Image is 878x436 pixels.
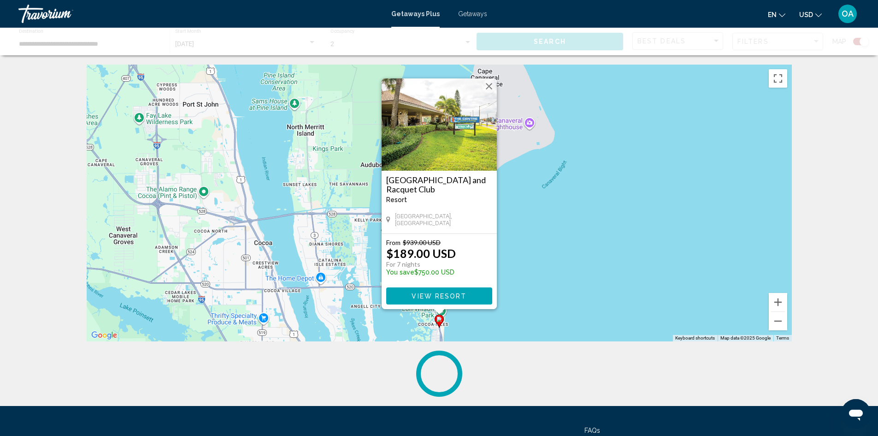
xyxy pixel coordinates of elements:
[386,239,401,246] span: From
[842,9,854,18] span: OA
[386,175,492,194] a: [GEOGRAPHIC_DATA] and Racquet Club
[382,78,497,171] img: ii_olr1.jpg
[391,10,440,18] a: Getaways Plus
[769,312,787,330] button: Zoom out
[482,79,496,93] button: Close
[386,246,456,260] p: $189.00 USD
[458,10,487,18] a: Getaways
[89,329,119,341] a: Open this area in Google Maps (opens a new window)
[403,239,441,246] span: $939.00 USD
[799,11,813,18] span: USD
[768,11,777,18] span: en
[776,335,789,340] a: Terms (opens in new tab)
[769,69,787,88] button: Toggle fullscreen view
[799,8,822,21] button: Change currency
[675,335,715,341] button: Keyboard shortcuts
[386,269,414,276] span: You save
[584,427,600,434] a: FAQs
[836,4,860,24] button: User Menu
[18,5,382,23] a: Travorium
[769,293,787,311] button: Zoom in
[395,213,492,227] span: [GEOGRAPHIC_DATA], [GEOGRAPHIC_DATA]
[386,287,492,305] button: View Resort
[768,8,785,21] button: Change language
[89,329,119,341] img: Google
[841,399,871,429] iframe: Button to launch messaging window
[720,335,771,340] span: Map data ©2025 Google
[412,293,466,300] span: View Resort
[386,269,456,276] p: $750.00 USD
[386,260,456,269] p: For 7 nights
[386,196,407,203] span: Resort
